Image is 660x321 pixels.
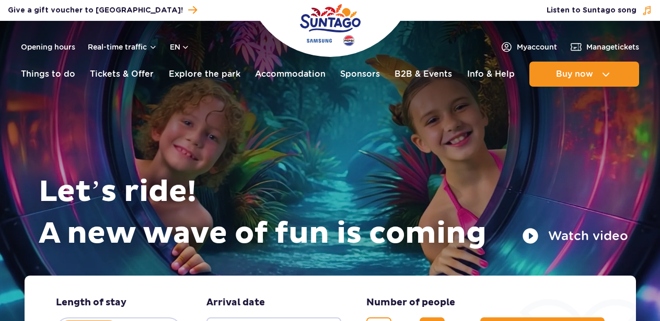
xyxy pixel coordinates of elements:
[169,62,240,87] a: Explore the park
[547,5,636,16] span: Listen to Suntago song
[547,5,652,16] button: Listen to Suntago song
[395,62,452,87] a: B2B & Events
[529,62,639,87] button: Buy now
[517,42,557,52] span: My account
[586,42,639,52] span: Manage tickets
[8,5,183,16] span: Give a gift voucher to [GEOGRAPHIC_DATA]!
[21,42,75,52] a: Opening hours
[56,296,126,309] span: Length of stay
[90,62,154,87] a: Tickets & Offer
[500,41,557,53] a: Myaccount
[556,69,593,79] span: Buy now
[21,62,75,87] a: Things to do
[8,3,197,17] a: Give a gift voucher to [GEOGRAPHIC_DATA]!
[88,43,157,51] button: Real-time traffic
[39,171,628,255] h1: Let’s ride! A new wave of fun is coming
[570,41,639,53] a: Managetickets
[170,42,190,52] button: en
[340,62,380,87] a: Sponsors
[255,62,326,87] a: Accommodation
[522,228,628,244] button: Watch video
[467,62,515,87] a: Info & Help
[366,296,455,309] span: Number of people
[206,296,265,309] span: Arrival date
